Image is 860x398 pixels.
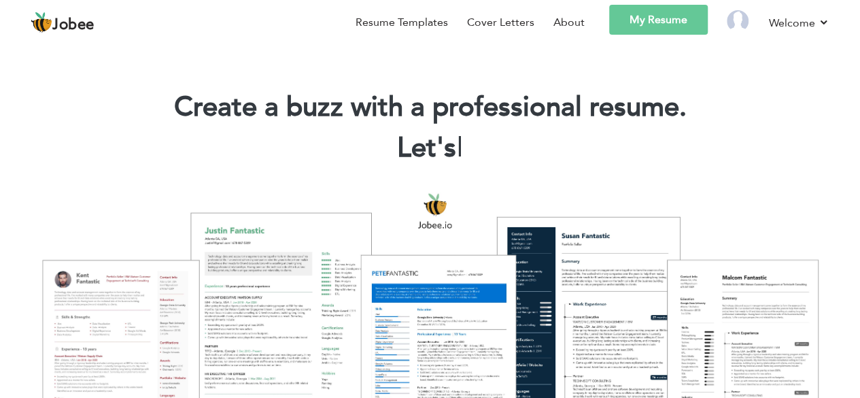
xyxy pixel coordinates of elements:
img: Profile Img [727,10,749,32]
a: About [553,14,585,31]
a: Cover Letters [467,14,534,31]
a: Resume Templates [356,14,448,31]
h1: Create a buzz with a professional resume. [20,90,840,125]
a: Jobee [31,12,94,33]
span: | [457,129,463,167]
a: My Resume [609,5,708,35]
span: Jobee [52,18,94,33]
h2: Let's [20,131,840,166]
img: jobee.io [31,12,52,33]
a: Welcome [769,14,829,31]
